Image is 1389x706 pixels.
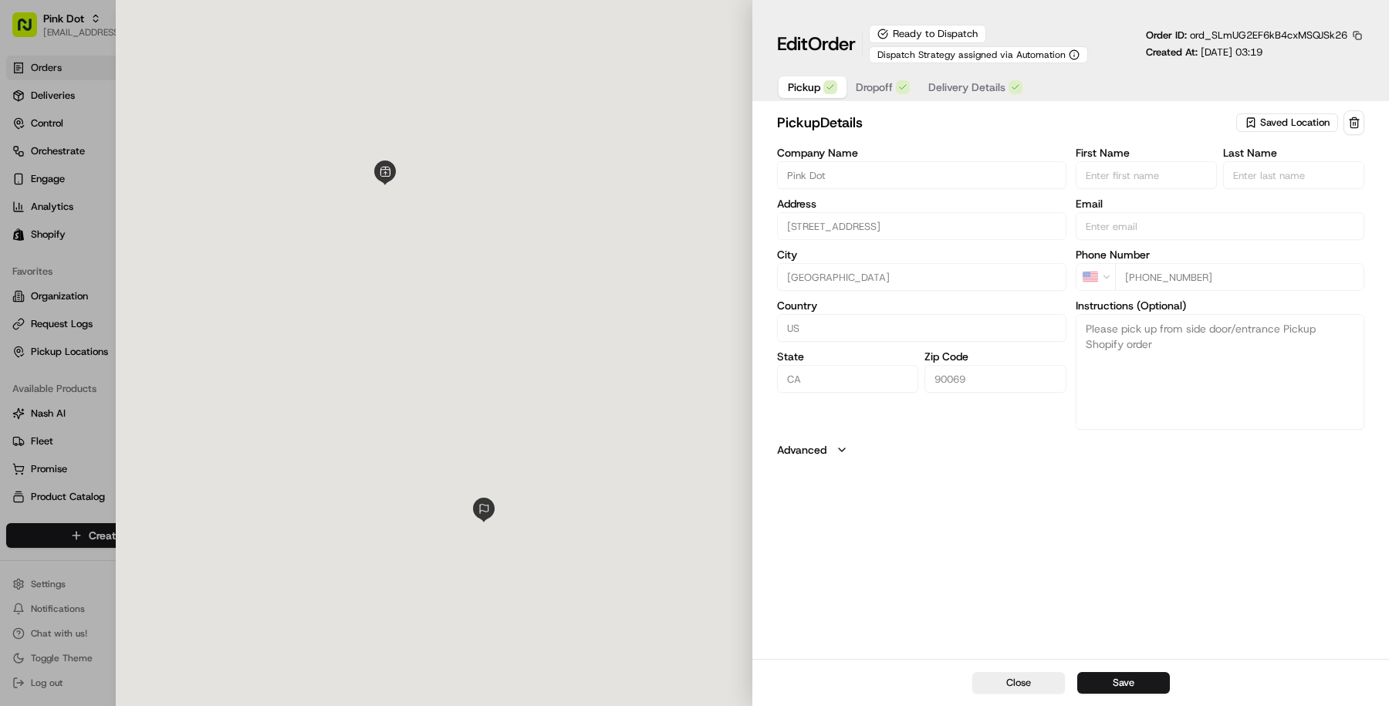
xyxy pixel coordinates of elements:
label: Last Name [1223,147,1364,158]
h2: pickup Details [777,112,1233,133]
button: Close [972,672,1065,694]
img: Masood Aslam [15,224,40,248]
p: Created At: [1146,46,1262,59]
span: • [128,238,133,251]
label: First Name [1076,147,1217,158]
div: Past conversations [15,200,103,212]
span: Order [808,32,856,56]
span: [PERSON_NAME] [48,280,125,292]
label: Instructions (Optional) [1076,300,1365,311]
h1: Edit [777,32,856,56]
input: Enter first name [1076,161,1217,189]
img: 1736555255976-a54dd68f-1ca7-489b-9aae-adbdc363a1c4 [15,147,43,174]
img: Nash [15,15,46,46]
textarea: Please pick up from side door/entrance Pickup Shopify order [1076,314,1365,430]
div: 💻 [130,346,143,358]
span: API Documentation [146,344,248,360]
label: Email [1076,198,1365,209]
span: Pickup [788,79,820,95]
div: 📗 [15,346,28,358]
span: Dropoff [856,79,893,95]
span: Knowledge Base [31,344,118,360]
button: See all [239,197,281,215]
span: • [128,280,133,292]
label: Phone Number [1076,249,1365,260]
p: Order ID: [1146,29,1347,42]
img: 4281594248423_2fcf9dad9f2a874258b8_72.png [32,147,60,174]
input: Enter zip code [924,365,1066,393]
div: Ready to Dispatch [869,25,986,43]
button: Start new chat [262,151,281,170]
span: Pylon [154,382,187,394]
button: Advanced [777,442,1364,458]
label: State [777,351,918,362]
input: Got a question? Start typing here... [40,99,278,115]
span: Saved Location [1260,116,1330,130]
span: [DATE] [137,280,168,292]
span: [DATE] 03:19 [1201,46,1262,59]
a: Powered byPylon [109,381,187,394]
span: [DATE] [137,238,168,251]
span: [PERSON_NAME] [48,238,125,251]
button: Dispatch Strategy assigned via Automation [869,46,1088,63]
img: Zach Benton [15,265,40,290]
span: Dispatch Strategy assigned via Automation [877,49,1066,61]
input: Enter country [777,314,1066,342]
label: Advanced [777,442,826,458]
input: Enter email [1076,212,1365,240]
input: Enter state [777,365,918,393]
div: We're available if you need us! [69,162,212,174]
label: Zip Code [924,351,1066,362]
label: Address [777,198,1066,209]
input: Enter last name [1223,161,1364,189]
input: 8495 Sunset Blvd, West Hollywood, CA 90069, US [777,212,1066,240]
button: Saved Location [1236,112,1340,133]
button: Save [1077,672,1170,694]
span: Delivery Details [928,79,1005,95]
span: ord_SLmUG2EF6kB4cxMSQJSk26 [1190,29,1347,42]
label: City [777,249,1066,260]
input: Enter company name [777,161,1066,189]
a: 💻API Documentation [124,338,254,366]
input: Enter phone number [1115,263,1365,291]
input: Enter city [777,263,1066,291]
div: Start new chat [69,147,253,162]
label: Company Name [777,147,1066,158]
p: Welcome 👋 [15,61,281,86]
a: 📗Knowledge Base [9,338,124,366]
label: Country [777,300,1066,311]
